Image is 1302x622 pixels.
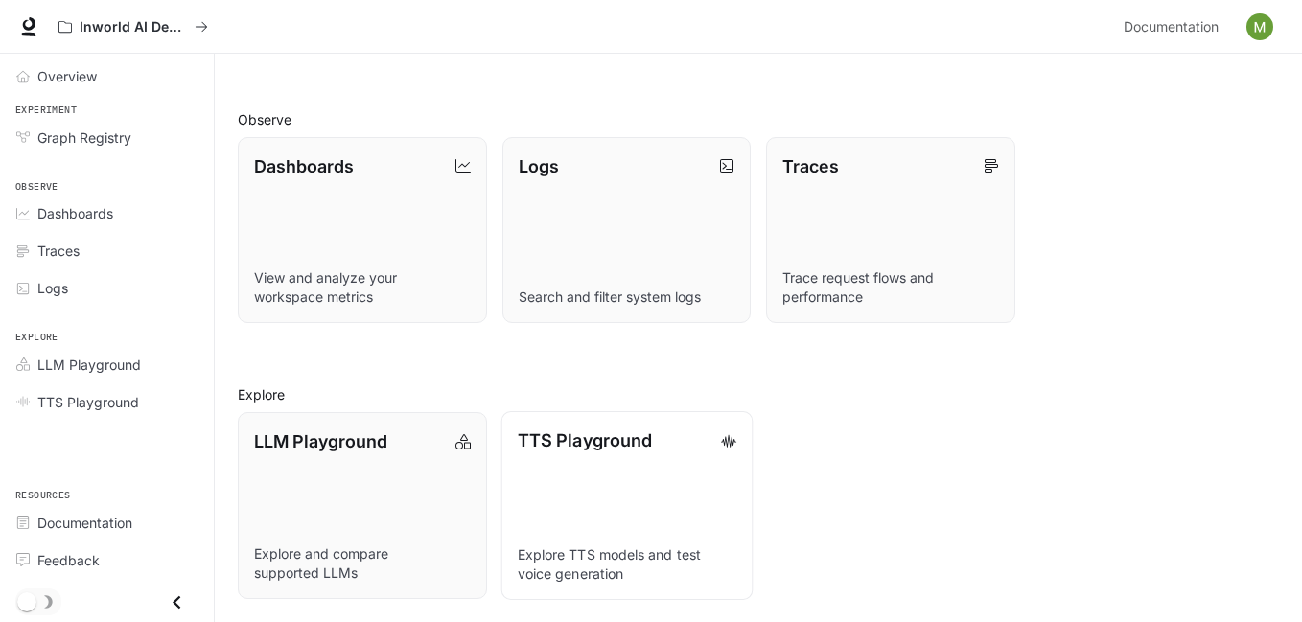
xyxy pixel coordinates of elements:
p: Explore and compare supported LLMs [254,544,471,583]
a: TTS Playground [8,385,206,419]
a: Dashboards [8,196,206,230]
a: LogsSearch and filter system logs [502,137,752,324]
a: Feedback [8,543,206,577]
a: LLM PlaygroundExplore and compare supported LLMs [238,412,487,599]
p: Traces [782,153,839,179]
p: TTS Playground [517,427,651,453]
img: User avatar [1246,13,1273,40]
p: Search and filter system logs [519,288,735,307]
a: Overview [8,59,206,93]
a: TracesTrace request flows and performance [766,137,1015,324]
h2: Observe [238,109,1279,129]
span: Documentation [1124,15,1219,39]
span: Graph Registry [37,127,131,148]
p: Trace request flows and performance [782,268,999,307]
span: Dashboards [37,203,113,223]
span: Documentation [37,513,132,533]
button: Close drawer [155,583,198,622]
a: Graph Registry [8,121,206,154]
h2: Explore [238,384,1279,404]
span: TTS Playground [37,392,139,412]
a: DashboardsView and analyze your workspace metrics [238,137,487,324]
a: Documentation [8,506,206,540]
a: Logs [8,271,206,305]
span: Overview [37,66,97,86]
button: User avatar [1241,8,1279,46]
span: Feedback [37,550,100,570]
p: View and analyze your workspace metrics [254,268,471,307]
span: Traces [37,241,80,261]
a: Documentation [1116,8,1233,46]
a: LLM Playground [8,348,206,381]
p: Inworld AI Demos [80,19,187,35]
a: Traces [8,234,206,267]
span: LLM Playground [37,355,141,375]
p: LLM Playground [254,428,387,454]
a: TTS PlaygroundExplore TTS models and test voice generation [500,411,752,600]
span: Dark mode toggle [17,590,36,611]
p: Dashboards [254,153,354,179]
span: Logs [37,278,68,298]
p: Logs [519,153,559,179]
p: Explore TTS models and test voice generation [517,544,735,583]
button: All workspaces [50,8,217,46]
